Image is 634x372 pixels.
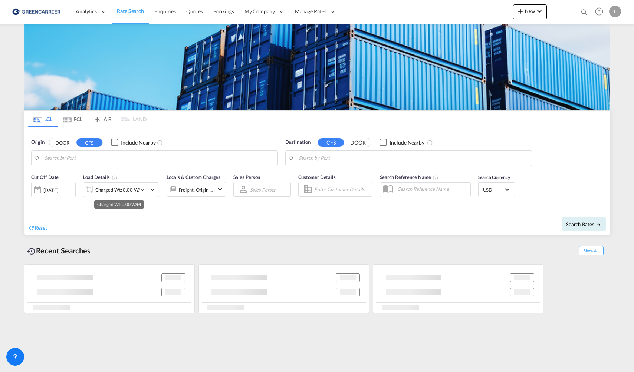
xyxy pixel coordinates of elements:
[76,8,97,15] span: Analytics
[433,175,438,181] md-icon: Your search will be saved by the below given name
[58,111,88,127] md-tab-item: FCL
[298,174,336,180] span: Customer Details
[31,197,37,207] md-datepicker: Select
[299,153,528,164] input: Search by Port
[535,7,544,16] md-icon: icon-chevron-down
[43,187,59,193] div: [DATE]
[112,175,118,181] md-icon: Chargeable Weight
[478,175,510,180] span: Search Currency
[111,139,156,146] md-checkbox: Checkbox No Ink
[76,138,102,147] button: CFS
[482,184,511,195] md-select: Select Currency: $ USDUnited States Dollar
[28,111,147,127] md-pagination-wrapper: Use the left and right arrow keys to navigate between tabs
[186,8,203,14] span: Quotes
[285,139,311,146] span: Destination
[24,24,610,110] img: GreenCarrierFCL_LCL.png
[11,3,61,20] img: e39c37208afe11efa9cb1d7a6ea7d6f5.png
[49,138,75,147] button: DOOR
[345,138,371,147] button: DOOR
[580,8,588,16] md-icon: icon-magnify
[394,183,470,195] input: Search Reference Name
[167,174,221,180] span: Locals & Custom Charges
[213,8,234,14] span: Bookings
[593,5,605,18] span: Help
[483,186,504,193] span: USD
[83,182,159,197] div: Charged Wt: 0.00 W/Micon-chevron-down
[28,225,35,231] md-icon: icon-refresh
[318,138,344,147] button: CFS
[27,247,36,256] md-icon: icon-backup-restore
[314,184,370,195] input: Enter Customer Details
[28,111,58,127] md-tab-item: LCL
[593,5,609,19] div: Help
[35,225,47,231] span: Reset
[148,185,157,194] md-icon: icon-chevron-down
[31,139,45,146] span: Origin
[233,174,260,180] span: Sales Person
[24,127,610,235] div: Origin DOOR CFS Checkbox No InkUnchecked: Ignores neighbouring ports when fetching rates.Checked ...
[45,153,274,164] input: Search by Port
[516,7,525,16] md-icon: icon-plus 400-fg
[427,140,433,146] md-icon: Unchecked: Ignores neighbouring ports when fetching rates.Checked : Includes neighbouring ports w...
[579,246,603,255] span: Show All
[609,6,621,17] div: L
[516,8,544,14] span: New
[249,184,277,195] md-select: Sales Person
[580,8,588,19] div: icon-magnify
[24,242,94,259] div: Recent Searches
[244,8,275,15] span: My Company
[94,200,144,209] md-tooltip: Charged Wt: 0.00 W/M
[380,139,424,146] md-checkbox: Checkbox No Ink
[179,185,214,195] div: Freight Origin Destination
[380,174,439,180] span: Search Reference Name
[596,222,601,227] md-icon: icon-arrow-right
[95,185,145,195] div: Charged Wt: 0.00 W/M
[390,139,424,146] div: Include Nearby
[117,8,144,14] span: Rate Search
[28,224,47,232] div: icon-refreshReset
[566,221,602,227] span: Search Rates
[88,111,117,127] md-tab-item: AIR
[562,217,606,231] button: Search Ratesicon-arrow-right
[295,8,326,15] span: Manage Rates
[216,185,224,194] md-icon: icon-chevron-down
[157,140,163,146] md-icon: Unchecked: Ignores neighbouring ports when fetching rates.Checked : Includes neighbouring ports w...
[513,4,547,19] button: icon-plus 400-fgNewicon-chevron-down
[167,182,226,197] div: Freight Origin Destinationicon-chevron-down
[83,174,118,180] span: Load Details
[31,174,59,180] span: Cut Off Date
[93,115,102,120] md-icon: icon-airplane
[121,139,156,146] div: Include Nearby
[31,182,76,197] div: [DATE]
[154,8,176,14] span: Enquiries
